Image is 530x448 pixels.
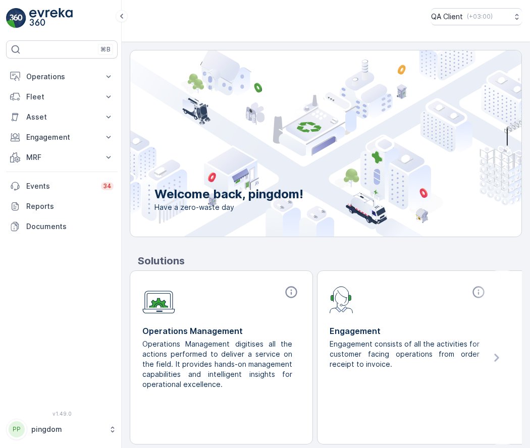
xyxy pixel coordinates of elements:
[85,50,521,237] img: city illustration
[6,216,118,237] a: Documents
[26,152,97,162] p: MRF
[26,112,97,122] p: Asset
[467,13,493,21] p: ( +03:00 )
[6,176,118,196] a: Events34
[26,221,114,232] p: Documents
[6,107,118,127] button: Asset
[26,92,97,102] p: Fleet
[31,424,103,434] p: pingdom
[6,196,118,216] a: Reports
[6,127,118,147] button: Engagement
[9,421,25,437] div: PP
[6,8,26,28] img: logo
[6,147,118,167] button: MRF
[29,8,73,28] img: logo_light-DOdMpM7g.png
[103,182,112,190] p: 34
[6,67,118,87] button: Operations
[154,186,303,202] p: Welcome back, pingdom!
[154,202,303,212] span: Have a zero-waste day
[6,411,118,417] span: v 1.49.0
[142,285,175,314] img: module-icon
[142,325,300,337] p: Operations Management
[26,72,97,82] p: Operations
[26,201,114,211] p: Reports
[330,325,488,337] p: Engagement
[142,339,292,389] p: Operations Management digitises all the actions performed to deliver a service on the field. It p...
[6,87,118,107] button: Fleet
[330,339,480,369] p: Engagement consists of all the activities for customer facing operations from order receipt to in...
[330,285,353,313] img: module-icon
[26,181,95,191] p: Events
[138,253,522,268] p: Solutions
[6,419,118,440] button: PPpingdom
[100,45,111,53] p: ⌘B
[431,8,522,25] button: QA Client(+03:00)
[26,132,97,142] p: Engagement
[431,12,463,22] p: QA Client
